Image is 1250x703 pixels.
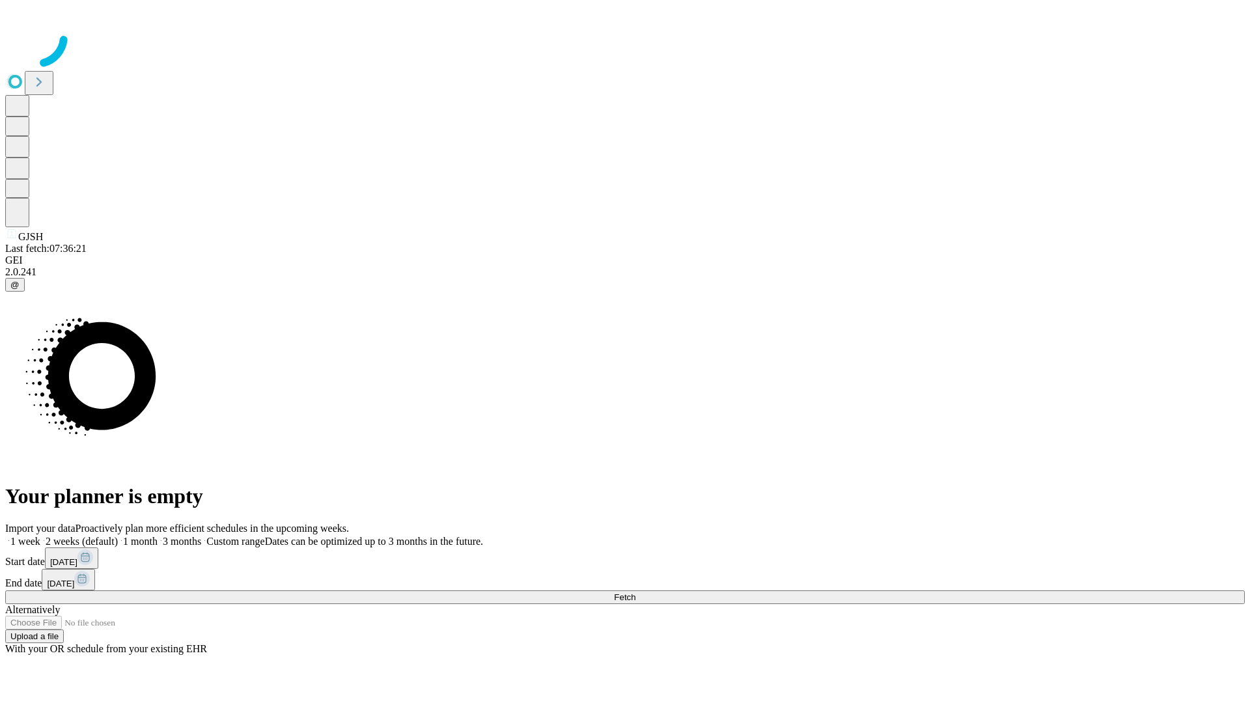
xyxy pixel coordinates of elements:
[265,536,483,547] span: Dates can be optimized up to 3 months in the future.
[123,536,158,547] span: 1 month
[50,557,77,567] span: [DATE]
[5,569,1245,590] div: End date
[5,484,1245,508] h1: Your planner is empty
[76,523,349,534] span: Proactively plan more efficient schedules in the upcoming weeks.
[5,266,1245,278] div: 2.0.241
[5,523,76,534] span: Import your data
[42,569,95,590] button: [DATE]
[5,604,60,615] span: Alternatively
[45,547,98,569] button: [DATE]
[18,231,43,242] span: GJSH
[206,536,264,547] span: Custom range
[47,579,74,588] span: [DATE]
[5,629,64,643] button: Upload a file
[5,278,25,292] button: @
[5,643,207,654] span: With your OR schedule from your existing EHR
[10,280,20,290] span: @
[5,547,1245,569] div: Start date
[163,536,201,547] span: 3 months
[10,536,40,547] span: 1 week
[5,255,1245,266] div: GEI
[5,243,87,254] span: Last fetch: 07:36:21
[5,590,1245,604] button: Fetch
[46,536,118,547] span: 2 weeks (default)
[614,592,635,602] span: Fetch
